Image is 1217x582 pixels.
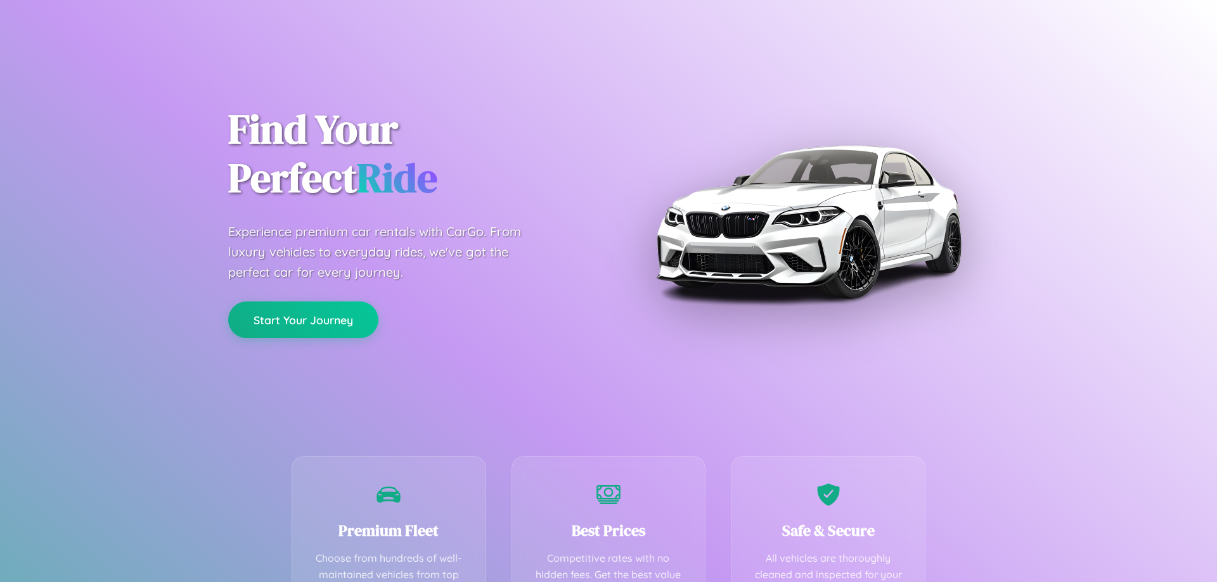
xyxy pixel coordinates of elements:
[650,63,967,380] img: Premium BMW car rental vehicle
[750,520,906,541] h3: Safe & Secure
[531,520,686,541] h3: Best Prices
[311,520,467,541] h3: Premium Fleet
[357,150,437,205] span: Ride
[228,301,378,338] button: Start Your Journey
[228,222,545,282] p: Experience premium car rentals with CarGo. From luxury vehicles to everyday rides, we've got the ...
[228,105,589,203] h1: Find Your Perfect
